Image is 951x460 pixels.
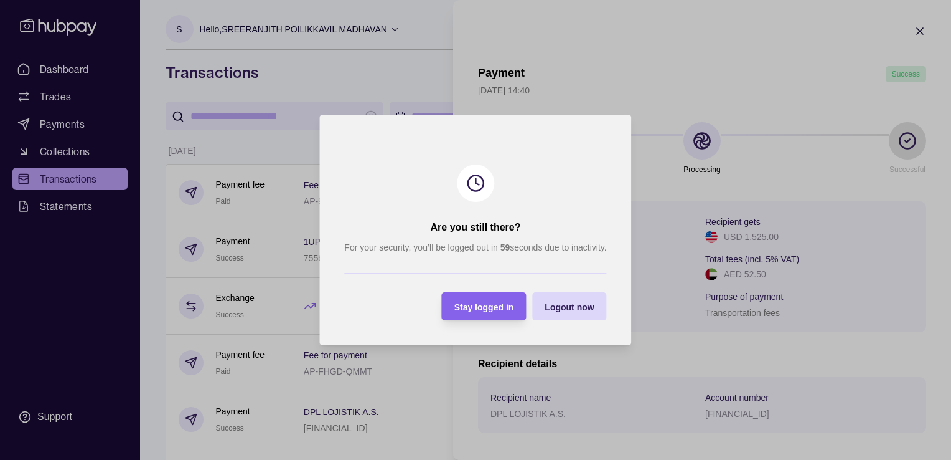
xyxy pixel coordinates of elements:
span: Stay logged in [454,302,514,312]
p: For your security, you’ll be logged out in seconds due to inactivity. [344,241,606,254]
button: Logout now [532,292,606,320]
span: Logout now [545,302,594,312]
button: Stay logged in [442,292,527,320]
h2: Are you still there? [431,221,521,234]
strong: 59 [500,242,510,252]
